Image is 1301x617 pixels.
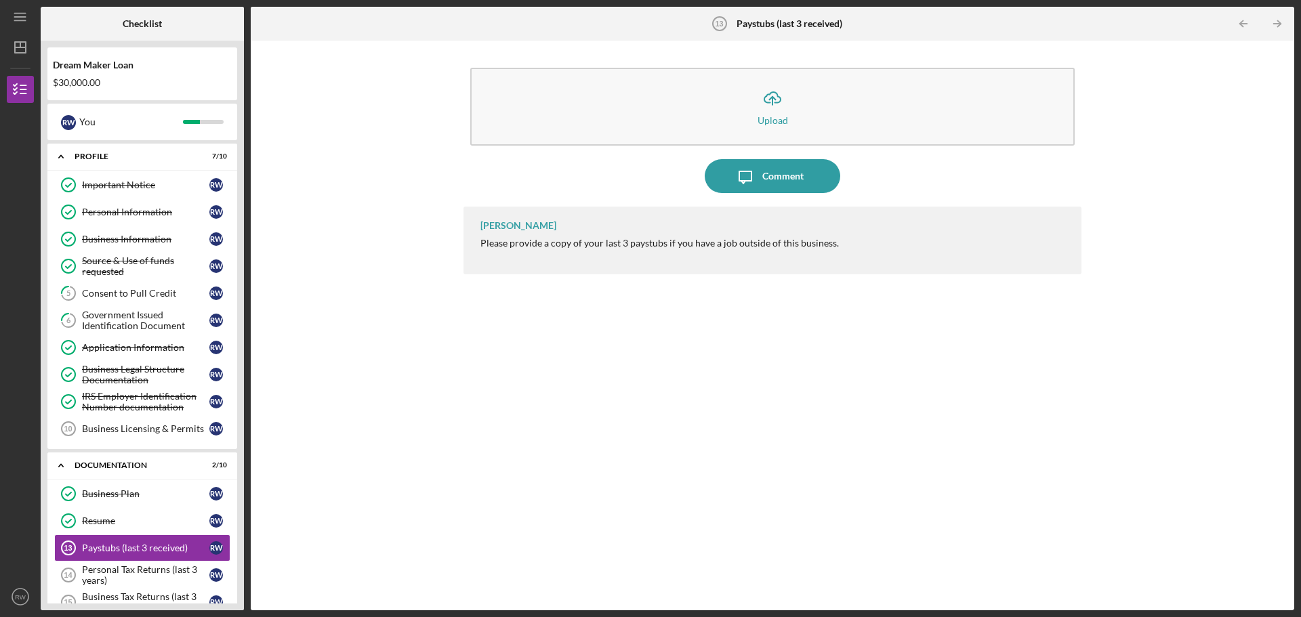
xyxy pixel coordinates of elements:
[7,583,34,610] button: RW
[82,255,209,277] div: Source & Use of funds requested
[64,425,72,433] tspan: 10
[209,178,223,192] div: R W
[203,461,227,469] div: 2 / 10
[54,561,230,589] a: 14Personal Tax Returns (last 3 years)RW
[82,488,209,499] div: Business Plan
[54,534,230,561] a: 13Paystubs (last 3 received)RW
[82,391,209,412] div: IRS Employer Identification Number documentation
[64,544,72,552] tspan: 13
[705,159,840,193] button: Comment
[64,598,72,606] tspan: 15
[82,364,209,385] div: Business Legal Structure Documentation
[209,514,223,528] div: R W
[758,115,788,125] div: Upload
[54,589,230,616] a: 15Business Tax Returns (last 3 years)RW
[75,461,193,469] div: Documentation
[79,110,183,133] div: You
[53,77,232,88] div: $30,000.00
[54,198,230,226] a: Personal InformationRW
[82,542,209,553] div: Paystubs (last 3 received)
[54,361,230,388] a: Business Legal Structure DocumentationRW
[480,220,556,231] div: [PERSON_NAME]
[54,226,230,253] a: Business InformationRW
[209,314,223,327] div: R W
[54,280,230,307] a: 5Consent to Pull CreditRW
[209,422,223,435] div: R W
[209,395,223,408] div: R W
[82,288,209,299] div: Consent to Pull Credit
[54,171,230,198] a: Important NoticeRW
[82,207,209,217] div: Personal Information
[82,234,209,244] div: Business Information
[54,415,230,442] a: 10Business Licensing & PermitsRW
[66,289,70,298] tspan: 5
[209,286,223,300] div: R W
[203,152,227,161] div: 7 / 10
[82,515,209,526] div: Resume
[53,60,232,70] div: Dream Maker Loan
[82,179,209,190] div: Important Notice
[54,253,230,280] a: Source & Use of funds requestedRW
[715,20,723,28] tspan: 13
[209,568,223,582] div: R W
[762,159,804,193] div: Comment
[82,310,209,331] div: Government Issued Identification Document
[82,423,209,434] div: Business Licensing & Permits
[209,259,223,273] div: R W
[66,316,71,325] tspan: 6
[209,541,223,555] div: R W
[75,152,193,161] div: Profile
[82,591,209,613] div: Business Tax Returns (last 3 years)
[209,341,223,354] div: R W
[123,18,162,29] b: Checklist
[470,68,1075,146] button: Upload
[209,232,223,246] div: R W
[209,595,223,609] div: R W
[54,334,230,361] a: Application InformationRW
[15,593,26,601] text: RW
[82,564,209,586] div: Personal Tax Returns (last 3 years)
[61,115,76,130] div: R W
[54,307,230,334] a: 6Government Issued Identification DocumentRW
[64,571,73,579] tspan: 14
[209,487,223,501] div: R W
[82,342,209,353] div: Application Information
[737,18,842,29] b: Paystubs (last 3 received)
[54,480,230,507] a: Business PlanRW
[209,205,223,219] div: R W
[209,368,223,381] div: R W
[54,507,230,534] a: ResumeRW
[480,238,839,249] div: Please provide a copy of your last 3 paystubs if you have a job outside of this business.
[54,388,230,415] a: IRS Employer Identification Number documentationRW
